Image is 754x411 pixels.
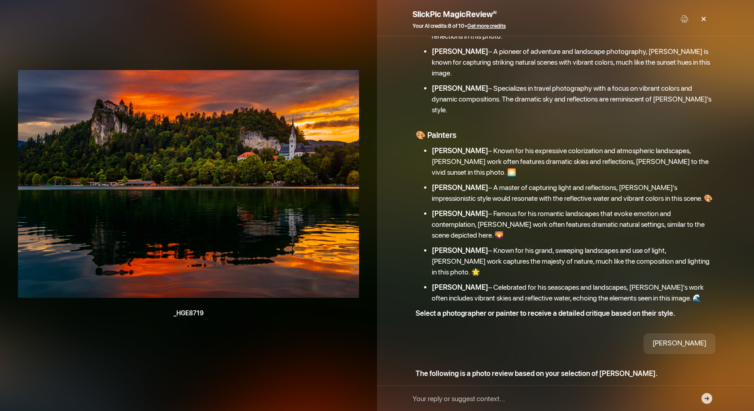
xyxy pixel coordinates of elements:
[416,369,658,378] b: The following is a photo review based on your selection of [PERSON_NAME].
[432,146,488,155] b: [PERSON_NAME]
[432,83,715,120] li: – Specializes in travel photography with a focus on vibrant colors and dynamic compositions. The ...
[412,386,712,411] input: Your reply or suggest context...
[432,209,488,218] b: [PERSON_NAME]
[432,182,715,208] li: – A master of capturing light and reflections, [PERSON_NAME]'s impressionistic style would resona...
[412,22,712,31] div: •
[432,84,488,93] b: [PERSON_NAME]
[432,47,488,56] b: [PERSON_NAME]
[432,245,715,282] li: – Known for his grand, sweeping landscapes and use of light, [PERSON_NAME] work captures the maje...
[416,309,675,318] b: Select a photographer or painter to receive a detailed critique based on their style.
[644,333,715,354] div: [PERSON_NAME]
[467,23,506,29] a: Get more credits
[432,282,715,308] li: – Celebrated for his seascapes and landscapes, [PERSON_NAME]'s work often includes vibrant skies ...
[432,146,715,182] li: – Known for his expressive colorization and atmospheric landscapes, [PERSON_NAME] work often feat...
[432,283,488,292] b: [PERSON_NAME]
[18,308,359,318] b: _HGE8719
[416,129,715,141] h3: 🎨 Painters
[448,23,465,29] span: 8 of 10
[432,246,488,255] b: [PERSON_NAME]
[432,183,488,192] b: [PERSON_NAME]
[701,393,712,404] button: →
[432,46,715,83] li: – A pioneer of adventure and landscape photography, [PERSON_NAME] is known for capturing striking...
[493,10,496,15] sup: AI
[432,208,715,245] li: – Famous for his romantic landscapes that evoke emotion and contemplation, [PERSON_NAME] work oft...
[412,23,465,29] span: Your AI credits:
[690,10,717,28] div: ×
